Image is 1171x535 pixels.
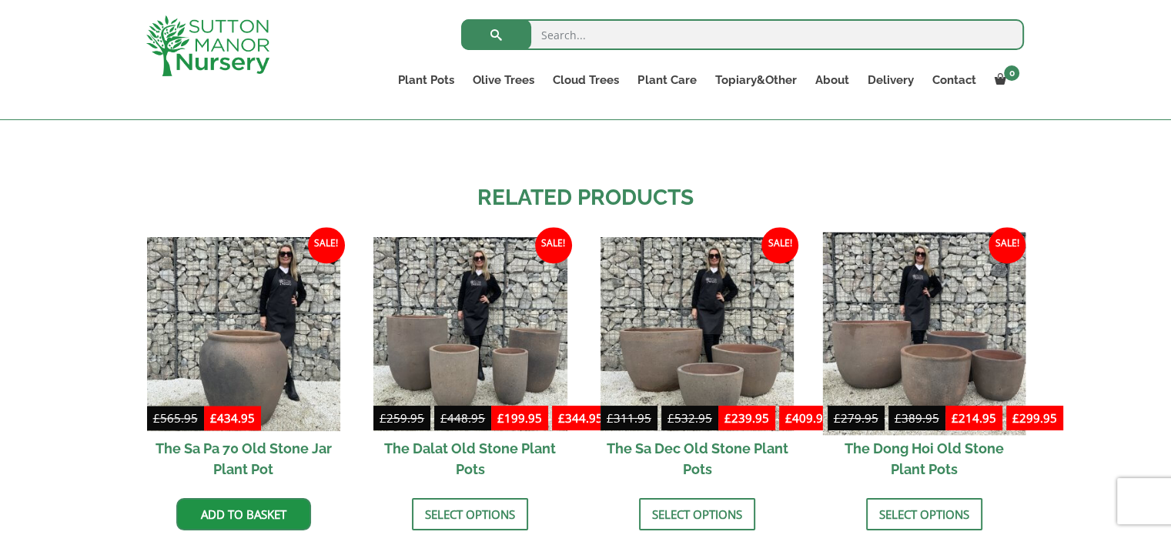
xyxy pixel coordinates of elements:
[373,237,567,486] a: Sale! £259.95-£448.95 £199.95-£344.95 The Dalat Old Stone Plant Pots
[210,410,217,426] span: £
[373,409,491,431] del: -
[805,69,858,91] a: About
[858,69,922,91] a: Delivery
[834,410,841,426] span: £
[922,69,985,91] a: Contact
[380,410,424,426] bdi: 259.95
[895,410,939,426] bdi: 389.95
[463,69,544,91] a: Olive Trees
[895,410,902,426] span: £
[828,237,1021,486] a: Sale! £279.95-£389.95 £214.95-£299.95 The Dong Hoi Old Stone Plant Pots
[718,409,836,431] ins: -
[945,409,1063,431] ins: -
[176,498,311,530] a: Add to basket: “The Sa Pa 70 Old Stone Jar Plant Pot”
[461,19,1024,50] input: Search...
[544,69,628,91] a: Cloud Trees
[822,232,1025,436] img: The Dong Hoi Old Stone Plant Pots
[607,410,651,426] bdi: 311.95
[628,69,705,91] a: Plant Care
[985,69,1024,91] a: 0
[491,409,609,431] ins: -
[440,410,447,426] span: £
[834,410,878,426] bdi: 279.95
[639,498,755,530] a: Select options for “The Sa Dec Old Stone Plant Pots”
[1012,410,1019,426] span: £
[210,410,255,426] bdi: 434.95
[558,410,603,426] bdi: 344.95
[497,410,504,426] span: £
[147,237,340,486] a: Sale! The Sa Pa 70 Old Stone Jar Plant Pot
[952,410,996,426] bdi: 214.95
[147,182,1025,214] h2: Related products
[147,237,340,430] img: The Sa Pa 70 Old Stone Jar Plant Pot
[497,410,542,426] bdi: 199.95
[785,410,792,426] span: £
[761,227,798,264] span: Sale!
[866,498,982,530] a: Select options for “The Dong Hoi Old Stone Plant Pots”
[373,431,567,487] h2: The Dalat Old Stone Plant Pots
[828,409,945,431] del: -
[373,237,567,430] img: The Dalat Old Stone Plant Pots
[667,410,674,426] span: £
[558,410,565,426] span: £
[724,410,769,426] bdi: 239.95
[380,410,386,426] span: £
[1004,65,1019,81] span: 0
[989,227,1025,264] span: Sale!
[828,431,1021,487] h2: The Dong Hoi Old Stone Plant Pots
[601,431,794,487] h2: The Sa Dec Old Stone Plant Pots
[667,410,712,426] bdi: 532.95
[601,409,718,431] del: -
[952,410,959,426] span: £
[153,410,160,426] span: £
[389,69,463,91] a: Plant Pots
[440,410,485,426] bdi: 448.95
[412,498,528,530] a: Select options for “The Dalat Old Stone Plant Pots”
[785,410,830,426] bdi: 409.95
[724,410,731,426] span: £
[601,237,794,486] a: Sale! £311.95-£532.95 £239.95-£409.95 The Sa Dec Old Stone Plant Pots
[153,410,198,426] bdi: 565.95
[1012,410,1057,426] bdi: 299.95
[147,431,340,487] h2: The Sa Pa 70 Old Stone Jar Plant Pot
[601,237,794,430] img: The Sa Dec Old Stone Plant Pots
[308,227,345,264] span: Sale!
[607,410,614,426] span: £
[705,69,805,91] a: Topiary&Other
[146,15,269,76] img: logo
[535,227,572,264] span: Sale!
